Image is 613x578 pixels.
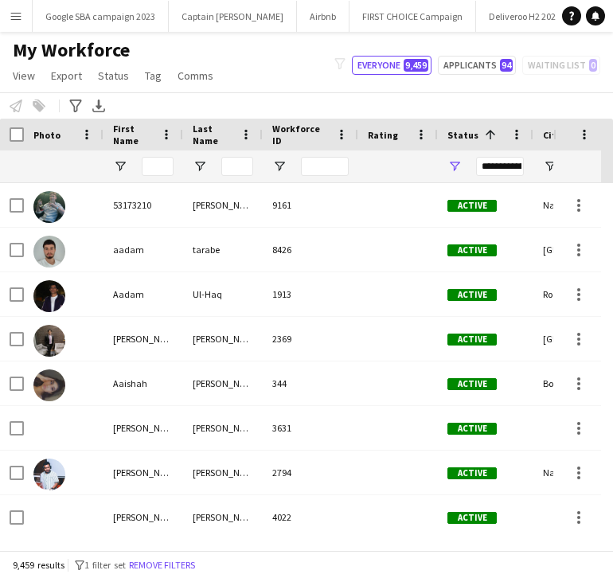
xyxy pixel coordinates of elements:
span: 1 filter set [84,559,126,571]
div: 2369 [263,317,358,361]
span: Comms [178,68,213,83]
div: [PERSON_NAME] [103,317,183,361]
button: Open Filter Menu [272,159,287,174]
span: 9,459 [404,59,428,72]
button: Google SBA campaign 2023 [33,1,169,32]
div: 8426 [263,228,358,271]
div: [PERSON_NAME] [103,406,183,450]
div: 3631 [263,406,358,450]
input: Workforce ID Filter Input [301,157,349,176]
button: Everyone9,459 [352,56,431,75]
div: tarabe [183,228,263,271]
span: Active [447,289,497,301]
span: Photo [33,129,61,141]
img: Aakash Singh [33,459,65,490]
div: Ul-Haq [183,272,263,316]
div: aadam [103,228,183,271]
div: [PERSON_NAME] [183,495,263,539]
span: 94 [500,59,513,72]
span: Export [51,68,82,83]
button: Remove filters [126,557,198,574]
span: Active [447,423,497,435]
div: 2794 [263,451,358,494]
img: 53173210 Pedersen [33,191,65,223]
img: Aadam Ul-Haq [33,280,65,312]
span: Status [447,129,478,141]
span: First Name [113,123,154,146]
div: 1913 [263,272,358,316]
a: View [6,65,41,86]
span: Active [447,244,497,256]
span: Tag [145,68,162,83]
span: Rating [368,129,398,141]
span: Status [98,68,129,83]
span: Active [447,378,497,390]
img: Aadesh Gindodiya [33,325,65,357]
a: Export [45,65,88,86]
div: [PERSON_NAME] [183,406,263,450]
div: [PERSON_NAME] [183,451,263,494]
span: Active [447,467,497,479]
button: Open Filter Menu [113,159,127,174]
div: [PERSON_NAME] [183,361,263,405]
span: View [13,68,35,83]
app-action-btn: Advanced filters [66,96,85,115]
div: 53173210 [103,183,183,227]
img: aadam tarabe [33,236,65,268]
button: Captain [PERSON_NAME] [169,1,297,32]
div: 9161 [263,183,358,227]
a: Comms [171,65,220,86]
button: Deliveroo H2 2024 [476,1,574,32]
div: [PERSON_NAME] [183,183,263,227]
input: First Name Filter Input [142,157,174,176]
a: Tag [139,65,168,86]
app-action-btn: Export XLSX [89,96,108,115]
div: [PERSON_NAME] [183,317,263,361]
span: Last Name [193,123,234,146]
button: Open Filter Menu [543,159,557,174]
input: Last Name Filter Input [221,157,253,176]
div: Aadam [103,272,183,316]
button: Open Filter Menu [447,159,462,174]
button: Applicants94 [438,56,516,75]
div: Aaishah [103,361,183,405]
span: Active [447,200,497,212]
img: Aaishah Chaudhry [33,369,65,401]
span: My Workforce [13,38,130,62]
div: 344 [263,361,358,405]
span: City [543,129,561,141]
button: Open Filter Menu [193,159,207,174]
button: FIRST CHOICE Campaign [349,1,476,32]
span: Workforce ID [272,123,330,146]
div: [PERSON_NAME] [103,451,183,494]
a: Status [92,65,135,86]
span: Active [447,334,497,346]
div: 4022 [263,495,358,539]
span: Active [447,512,497,524]
div: [PERSON_NAME] [103,495,183,539]
button: Airbnb [297,1,349,32]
